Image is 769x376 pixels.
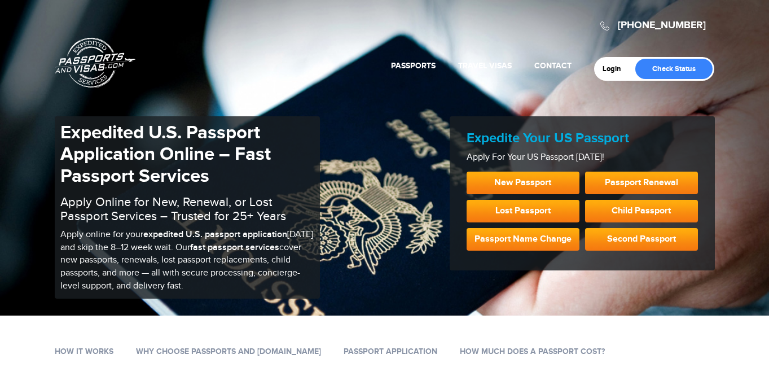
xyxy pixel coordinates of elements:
a: Lost Passport [467,200,579,222]
a: Why Choose Passports and [DOMAIN_NAME] [136,347,321,356]
a: New Passport [467,172,579,194]
a: How it works [55,347,113,356]
a: Passports & [DOMAIN_NAME] [55,37,135,88]
a: Login [603,64,629,73]
h2: Expedite Your US Passport [467,130,698,147]
a: Passports [391,61,436,71]
a: Child Passport [585,200,698,222]
a: Travel Visas [458,61,512,71]
h1: Expedited U.S. Passport Application Online – Fast Passport Services [60,122,314,187]
b: fast passport services [190,242,279,253]
h2: Apply Online for New, Renewal, or Lost Passport Services – Trusted for 25+ Years [60,195,314,222]
a: Passport Renewal [585,172,698,194]
a: Passport Name Change [467,228,579,251]
b: expedited U.S. passport application [143,229,287,240]
a: How Much Does a Passport Cost? [460,347,605,356]
a: Second Passport [585,228,698,251]
p: Apply For Your US Passport [DATE]! [467,151,698,164]
a: [PHONE_NUMBER] [618,19,706,32]
p: Apply online for your [DATE] and skip the 8–12 week wait. Our cover new passports, renewals, lost... [60,229,314,293]
a: Contact [534,61,572,71]
a: Passport Application [344,347,437,356]
a: Check Status [635,59,713,79]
